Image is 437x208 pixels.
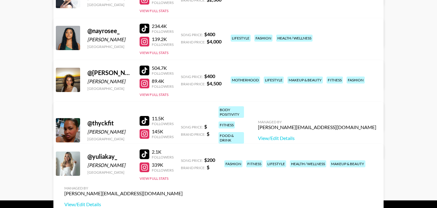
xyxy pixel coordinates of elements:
[181,132,205,137] span: Brand Price:
[152,121,174,126] div: Followers
[140,9,168,13] button: View Full Stats
[204,73,215,79] strong: $ 400
[258,120,376,124] div: Managed By
[152,168,174,172] div: Followers
[64,190,183,196] div: [PERSON_NAME][EMAIL_ADDRESS][DOMAIN_NAME]
[152,65,174,71] div: 504.7K
[152,115,174,121] div: 11.5K
[258,135,376,141] a: View/Edit Details
[152,135,174,139] div: Followers
[87,86,132,91] div: [GEOGRAPHIC_DATA]
[181,125,203,129] span: Song Price:
[152,128,174,135] div: 145K
[152,78,174,84] div: 89.4K
[152,23,174,29] div: 234.4K
[264,77,284,84] div: lifestyle
[87,153,132,160] div: @ yuliakay_
[87,27,132,35] div: @ nayrosee_
[207,80,222,86] strong: $ 4,500
[224,160,242,167] div: fashion
[231,77,260,84] div: motherhood
[140,92,168,97] button: View Full Stats
[246,160,263,167] div: fitness
[152,71,174,76] div: Followers
[181,158,203,163] span: Song Price:
[87,162,132,168] div: [PERSON_NAME]
[87,69,132,77] div: @ [PERSON_NAME]
[327,77,343,84] div: fitness
[204,31,215,37] strong: $ 400
[87,78,132,84] div: [PERSON_NAME]
[152,149,174,155] div: 2.1K
[64,186,183,190] div: Managed By
[87,36,132,43] div: [PERSON_NAME]
[181,74,203,79] span: Song Price:
[87,2,132,7] div: [GEOGRAPHIC_DATA]
[330,160,365,167] div: makeup & beauty
[276,35,313,42] div: health / wellness
[207,164,209,170] strong: $
[218,132,244,144] div: food & drink
[152,84,174,89] div: Followers
[258,124,376,130] div: [PERSON_NAME][EMAIL_ADDRESS][DOMAIN_NAME]
[87,129,132,135] div: [PERSON_NAME]
[64,201,183,207] a: View/Edit Details
[218,121,235,128] div: fitness
[287,77,323,84] div: makeup & beauty
[140,50,168,55] button: View Full Stats
[152,29,174,34] div: Followers
[152,155,174,159] div: Followers
[152,0,174,5] div: Followers
[181,32,203,37] span: Song Price:
[181,40,205,44] span: Brand Price:
[207,39,222,44] strong: $ 4,000
[218,106,244,118] div: body positivity
[87,170,132,175] div: [GEOGRAPHIC_DATA]
[87,44,132,49] div: [GEOGRAPHIC_DATA]
[140,176,168,181] button: View Full Stats
[87,119,132,127] div: @ thyckfit
[204,124,207,129] strong: $
[254,35,273,42] div: fashion
[140,143,168,147] button: View Full Stats
[204,157,215,163] strong: $ 200
[181,82,205,86] span: Brand Price:
[231,35,251,42] div: lifestyle
[290,160,326,167] div: health / wellness
[152,162,174,168] div: 339K
[181,165,205,170] span: Brand Price:
[152,42,174,47] div: Followers
[266,160,286,167] div: lifestyle
[87,137,132,141] div: [GEOGRAPHIC_DATA]
[207,131,209,137] strong: $
[152,36,174,42] div: 139.2K
[347,77,365,84] div: fashion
